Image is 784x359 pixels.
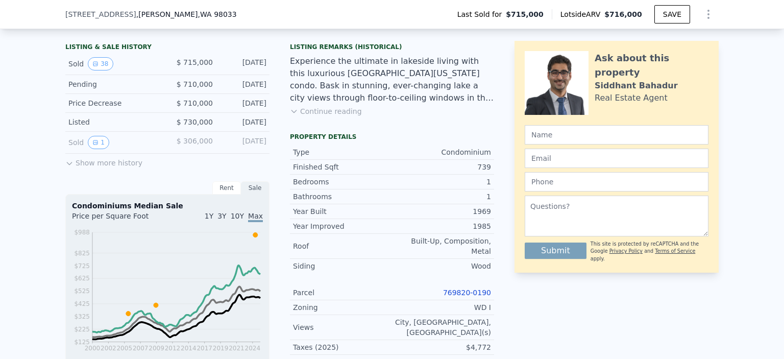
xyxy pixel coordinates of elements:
span: $ 710,000 [177,99,213,107]
div: Condominiums Median Sale [72,201,263,211]
div: [DATE] [221,79,266,89]
div: This site is protected by reCAPTCHA and the Google and apply. [591,241,708,262]
tspan: $225 [74,326,90,333]
input: Name [525,125,708,145]
div: [DATE] [221,117,266,127]
button: SAVE [654,5,690,23]
button: View historical data [88,136,109,149]
tspan: 2002 [101,345,116,352]
div: WD I [392,302,491,313]
div: Wood [392,261,491,271]
div: Bathrooms [293,192,392,202]
div: Year Built [293,206,392,217]
tspan: $425 [74,300,90,307]
div: 739 [392,162,491,172]
div: 1 [392,192,491,202]
tspan: 2000 [85,345,101,352]
span: Lotside ARV [560,9,604,19]
span: , WA 98033 [198,10,237,18]
button: View historical data [88,57,113,70]
span: $ 730,000 [177,118,213,126]
span: $ 710,000 [177,80,213,88]
div: [DATE] [221,98,266,108]
tspan: $325 [74,313,90,320]
div: Built-Up, Composition, Metal [392,236,491,256]
tspan: 2021 [229,345,244,352]
tspan: 2012 [165,345,181,352]
div: $4,772 [392,342,491,352]
div: [DATE] [221,57,266,70]
div: Bedrooms [293,177,392,187]
div: Price per Square Foot [72,211,167,227]
div: Zoning [293,302,392,313]
tspan: 2017 [197,345,212,352]
tspan: $525 [74,288,90,295]
tspan: $725 [74,262,90,270]
button: Continue reading [290,106,362,116]
div: Roof [293,241,392,251]
div: LISTING & SALE HISTORY [65,43,269,53]
tspan: 2007 [133,345,149,352]
button: Show more history [65,154,142,168]
div: Finished Sqft [293,162,392,172]
tspan: $625 [74,275,90,282]
span: $ 306,000 [177,137,213,145]
span: [STREET_ADDRESS] [65,9,136,19]
tspan: 2024 [245,345,261,352]
div: Price Decrease [68,98,159,108]
div: Real Estate Agent [595,92,668,104]
div: Experience the ultimate in lakeside living with this luxurious [GEOGRAPHIC_DATA][US_STATE] condo.... [290,55,494,104]
span: 10Y [231,212,244,220]
span: $715,000 [506,9,544,19]
div: Year Improved [293,221,392,231]
span: $716,000 [604,10,642,18]
div: Taxes (2025) [293,342,392,352]
div: Views [293,322,392,332]
tspan: $988 [74,229,90,236]
span: 3Y [217,212,226,220]
div: Pending [68,79,159,89]
button: Submit [525,243,586,259]
input: Phone [525,172,708,192]
div: Sold [68,57,159,70]
a: Terms of Service [655,248,695,254]
div: Siddhant Bahadur [595,80,678,92]
div: 1 [392,177,491,187]
div: Listing Remarks (Historical) [290,43,494,51]
div: Parcel [293,288,392,298]
tspan: 2005 [116,345,132,352]
div: 1969 [392,206,491,217]
span: $ 715,000 [177,58,213,66]
div: [DATE] [221,136,266,149]
div: Condominium [392,147,491,157]
div: City, [GEOGRAPHIC_DATA], [GEOGRAPHIC_DATA](s) [392,317,491,338]
input: Email [525,149,708,168]
tspan: $825 [74,250,90,257]
div: Siding [293,261,392,271]
span: 1Y [205,212,213,220]
div: Listed [68,117,159,127]
tspan: 2014 [181,345,197,352]
div: 1985 [392,221,491,231]
div: Ask about this property [595,51,708,80]
div: Sale [241,181,269,195]
div: Property details [290,133,494,141]
div: Sold [68,136,159,149]
div: Type [293,147,392,157]
span: Last Sold for [457,9,506,19]
span: , [PERSON_NAME] [136,9,237,19]
span: Max [248,212,263,222]
a: 769820-0190 [443,289,491,297]
tspan: $125 [74,339,90,346]
div: Rent [212,181,241,195]
button: Show Options [698,4,719,25]
tspan: 2019 [213,345,229,352]
tspan: 2009 [149,345,164,352]
a: Privacy Policy [609,248,643,254]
